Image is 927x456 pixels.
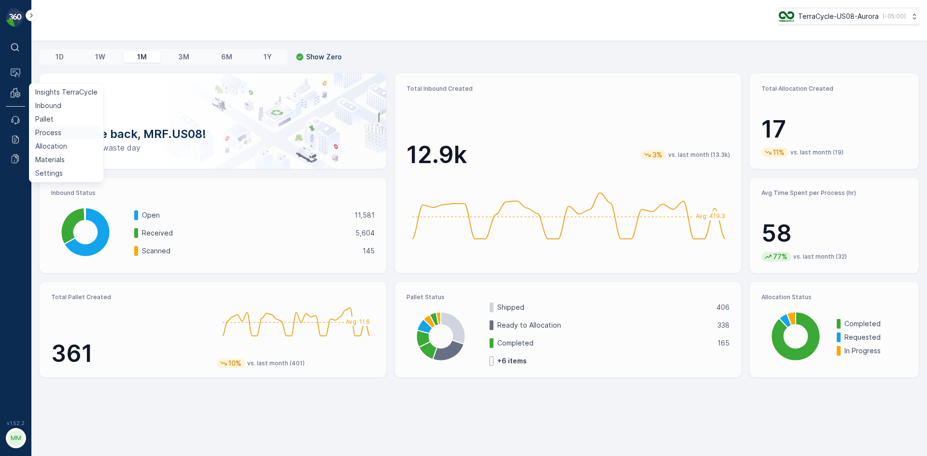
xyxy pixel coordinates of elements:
[221,52,232,62] p: 6M
[668,151,730,159] p: vs. last month (13.3k)
[497,338,712,348] p: Completed
[407,293,730,301] p: Pallet Status
[6,8,25,27] img: logo
[6,420,25,426] span: v 1.52.2
[651,150,663,160] p: 3%
[306,52,342,62] p: Show Zero
[51,293,209,301] p: Total Pallet Created
[178,52,189,62] p: 3M
[142,210,348,220] p: Open
[717,338,730,348] p: 165
[264,52,272,62] p: 1Y
[716,303,730,312] p: 406
[761,293,907,301] p: Allocation Status
[354,210,375,220] p: 11,581
[6,428,25,448] button: MM
[142,246,356,256] p: Scanned
[137,52,147,62] p: 1M
[844,332,907,342] p: Requested
[883,13,906,20] p: ( -05:00 )
[779,8,919,25] button: TerraCycle-US08-Aurora(-05:00)
[761,115,907,144] p: 17
[779,11,794,22] img: image_ci7OI47.png
[8,430,24,446] div: MM
[355,228,375,238] p: 5,604
[772,148,786,157] p: 11%
[717,320,730,330] p: 338
[844,346,907,356] p: In Progress
[798,12,879,21] p: TerraCycle-US08-Aurora
[761,219,907,248] p: 58
[363,246,375,256] p: 145
[844,319,907,329] p: Completed
[790,149,843,156] p: vs. last month (19)
[95,52,105,62] p: 1W
[772,252,788,262] p: 77%
[55,142,371,153] p: Have a zero-waste day
[55,126,371,142] p: Welcome back, MRF.US08!
[227,359,242,368] p: 10%
[247,359,305,367] p: vs. last month (401)
[761,85,907,93] p: Total Allocation Created
[51,339,209,368] p: 361
[407,140,467,169] p: 12.9k
[51,189,375,197] p: Inbound Status
[497,356,527,366] p: + 6 items
[56,52,64,62] p: 1D
[793,253,847,261] p: vs. last month (32)
[761,189,907,197] p: Avg Time Spent per Process (hr)
[142,228,349,238] p: Received
[407,85,730,93] p: Total Inbound Created
[497,320,712,330] p: Ready to Allocation
[497,303,711,312] p: Shipped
